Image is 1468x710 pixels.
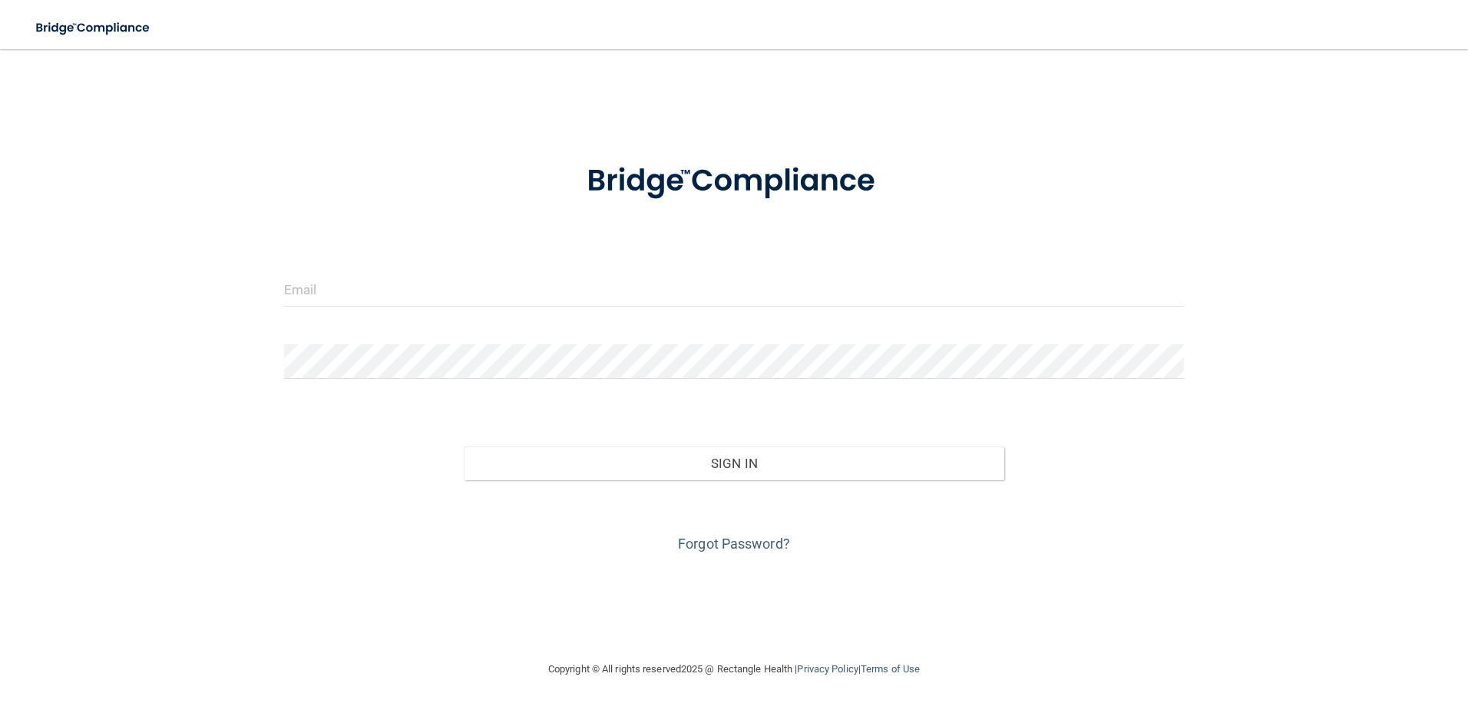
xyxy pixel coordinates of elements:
[555,141,913,221] img: bridge_compliance_login_screen.278c3ca4.svg
[464,446,1004,480] button: Sign In
[861,663,920,675] a: Terms of Use
[454,645,1014,694] div: Copyright © All rights reserved 2025 @ Rectangle Health | |
[797,663,858,675] a: Privacy Policy
[284,272,1185,307] input: Email
[678,536,790,552] a: Forgot Password?
[23,12,164,44] img: bridge_compliance_login_screen.278c3ca4.svg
